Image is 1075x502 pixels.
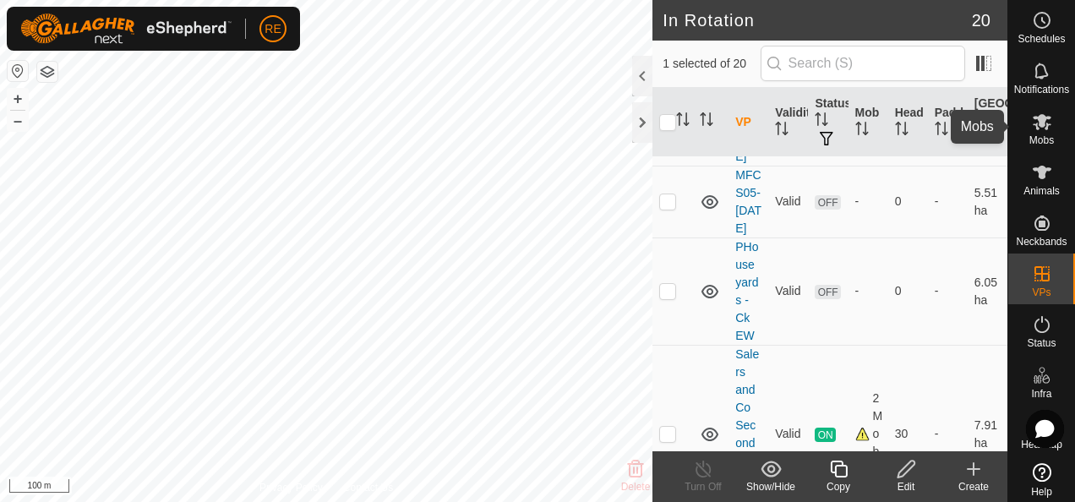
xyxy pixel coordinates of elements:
span: Notifications [1014,85,1069,95]
td: 6.05 ha [968,237,1007,345]
span: VPs [1032,287,1050,297]
div: Turn Off [669,479,737,494]
p-sorticon: Activate to sort [935,124,948,138]
a: May [PERSON_NAME] 2- [DATE] [735,25,761,163]
div: 2 Mobs [855,390,881,478]
button: – [8,111,28,131]
span: Infra [1031,389,1051,399]
div: - [855,282,881,300]
a: PHouse yards - Ck EW [735,240,758,342]
span: RE [265,20,281,38]
div: Copy [805,479,872,494]
th: Mob [849,88,888,157]
span: Help [1031,487,1052,497]
span: Heatmap [1021,439,1062,450]
a: Privacy Policy [259,480,323,495]
p-sorticon: Activate to sort [974,133,988,146]
th: VP [728,88,768,157]
td: 0 [888,237,928,345]
p-sorticon: Activate to sort [700,115,713,128]
td: 5.51 ha [968,166,1007,237]
button: Reset Map [8,61,28,81]
th: Paddock [928,88,968,157]
td: 0 [888,166,928,237]
span: Status [1027,338,1056,348]
td: - [928,237,968,345]
th: Validity [768,88,808,157]
button: + [8,89,28,109]
span: OFF [815,195,840,210]
td: - [928,166,968,237]
input: Search (S) [761,46,965,81]
p-sorticon: Activate to sort [676,115,690,128]
span: Schedules [1018,34,1065,44]
th: Head [888,88,928,157]
p-sorticon: Activate to sort [895,124,909,138]
div: Edit [872,479,940,494]
a: Contact Us [343,480,393,495]
th: [GEOGRAPHIC_DATA] Area [968,88,1007,157]
td: Valid [768,166,808,237]
p-sorticon: Activate to sort [815,115,828,128]
td: Valid [768,237,808,345]
div: - [855,193,881,210]
span: OFF [815,285,840,299]
button: Map Layers [37,62,57,82]
div: Show/Hide [737,479,805,494]
span: 1 selected of 20 [663,55,760,73]
p-sorticon: Activate to sort [855,124,869,138]
span: Mobs [1029,135,1054,145]
span: ON [815,428,835,442]
h2: In Rotation [663,10,972,30]
p-sorticon: Activate to sort [775,124,789,138]
span: 20 [972,8,990,33]
div: Create [940,479,1007,494]
th: Status [808,88,848,157]
span: Neckbands [1016,237,1067,247]
span: Animals [1023,186,1060,196]
img: Gallagher Logo [20,14,232,44]
a: MFCS05- [DATE] [735,168,761,235]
